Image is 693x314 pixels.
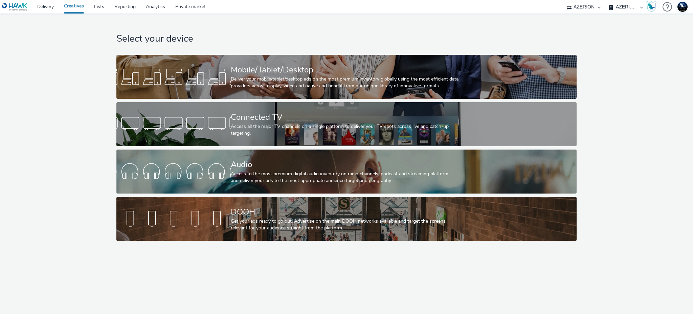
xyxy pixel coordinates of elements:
h1: Select your device [116,32,577,45]
div: Audio [231,159,460,171]
a: Hawk Academy [646,1,659,12]
img: Hawk Academy [646,1,656,12]
a: DOOHGet your ads ready to go out! Advertise on the main DOOH networks available and target the sc... [116,197,577,241]
a: AudioAccess to the most premium digital audio inventory on radio channels, podcast and streaming ... [116,150,577,194]
div: Access to the most premium digital audio inventory on radio channels, podcast and streaming platf... [231,171,460,184]
div: DOOH [231,206,460,218]
img: undefined Logo [2,3,28,11]
a: Mobile/Tablet/DesktopDeliver your mobile/tablet/desktop ads on the most premium inventory globall... [116,55,577,99]
div: Deliver your mobile/tablet/desktop ads on the most premium inventory globally using the most effi... [231,76,460,90]
div: Connected TV [231,111,460,123]
div: Get your ads ready to go out! Advertise on the main DOOH networks available and target the screen... [231,218,460,232]
div: Access all the major TV channels on a single platform to deliver your TV spots across live and ca... [231,123,460,137]
a: Connected TVAccess all the major TV channels on a single platform to deliver your TV spots across... [116,102,577,146]
div: Mobile/Tablet/Desktop [231,64,460,76]
img: Support Hawk [677,2,688,12]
